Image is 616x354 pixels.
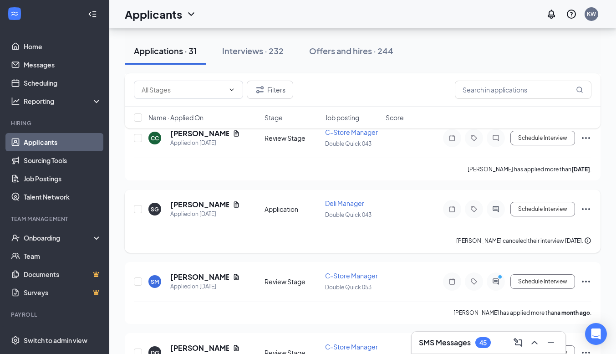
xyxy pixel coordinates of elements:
[24,56,102,74] a: Messages
[468,205,479,213] svg: Tag
[24,37,102,56] a: Home
[24,97,102,106] div: Reporting
[571,166,590,173] b: [DATE]
[24,283,102,302] a: SurveysCrown
[580,204,591,215] svg: Ellipses
[24,74,102,92] a: Scheduling
[24,133,102,151] a: Applicants
[222,45,284,56] div: Interviews · 232
[186,9,197,20] svg: ChevronDown
[529,337,540,348] svg: ChevronUp
[148,113,204,122] span: Name · Applied On
[545,337,556,348] svg: Minimize
[255,84,265,95] svg: Filter
[170,343,229,353] h5: [PERSON_NAME]
[11,311,100,318] div: Payroll
[468,278,479,285] svg: Tag
[510,131,575,145] button: Schedule Interview
[24,233,94,242] div: Onboarding
[325,140,372,147] span: Double Quick 043
[151,205,159,213] div: SG
[584,237,591,244] svg: Info
[11,336,20,345] svg: Settings
[142,85,224,95] input: All Stages
[544,335,558,350] button: Minimize
[11,119,100,127] div: Hiring
[10,9,19,18] svg: WorkstreamLogo
[580,133,591,144] svg: Ellipses
[325,211,372,218] span: Double Quick 043
[510,202,575,216] button: Schedule Interview
[170,272,229,282] h5: [PERSON_NAME]
[11,215,100,223] div: Team Management
[468,134,479,142] svg: Tag
[11,97,20,106] svg: Analysis
[511,335,525,350] button: ComposeMessage
[447,205,458,213] svg: Note
[453,309,591,317] p: [PERSON_NAME] has applied more than .
[546,9,557,20] svg: Notifications
[24,151,102,169] a: Sourcing Tools
[447,134,458,142] svg: Note
[490,278,501,285] svg: ActiveChat
[325,199,364,207] span: Deli Manager
[265,133,320,143] div: Review Stage
[325,284,372,291] span: Double Quick 053
[419,338,471,348] h3: SMS Messages
[510,274,575,289] button: Schedule Interview
[576,86,583,93] svg: MagnifyingGlass
[456,236,591,246] div: [PERSON_NAME] canceled their interview [DATE].
[24,247,102,265] a: Team
[125,6,182,22] h1: Applicants
[566,9,577,20] svg: QuestionInfo
[309,45,393,56] div: Offers and hires · 244
[587,10,596,18] div: KW
[386,113,404,122] span: Score
[580,276,591,287] svg: Ellipses
[325,343,378,351] span: C-Store Manager
[11,233,20,242] svg: UserCheck
[455,81,591,99] input: Search in applications
[557,309,590,316] b: a month ago
[479,339,487,347] div: 45
[170,200,229,210] h5: [PERSON_NAME]
[24,188,102,206] a: Talent Network
[247,81,293,99] button: Filter Filters
[233,201,240,208] svg: Document
[527,335,542,350] button: ChevronUp
[447,278,458,285] svg: Note
[151,134,159,142] div: CC
[585,323,607,345] div: Open Intercom Messenger
[170,210,240,219] div: Applied on [DATE]
[170,139,240,148] div: Applied on [DATE]
[228,86,235,93] svg: ChevronDown
[170,282,240,291] div: Applied on [DATE]
[490,134,501,142] svg: ChatInactive
[513,337,524,348] svg: ComposeMessage
[24,336,87,345] div: Switch to admin view
[233,344,240,352] svg: Document
[325,113,359,122] span: Job posting
[24,265,102,283] a: DocumentsCrown
[265,277,320,286] div: Review Stage
[496,274,507,282] svg: PrimaryDot
[265,113,283,122] span: Stage
[24,324,102,343] a: PayrollCrown
[265,205,320,214] div: Application
[233,273,240,281] svg: Document
[490,205,501,213] svg: ActiveChat
[88,10,97,19] svg: Collapse
[151,278,159,286] div: SM
[24,169,102,188] a: Job Postings
[134,45,197,56] div: Applications · 31
[468,165,591,173] p: [PERSON_NAME] has applied more than .
[325,272,378,280] span: C-Store Manager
